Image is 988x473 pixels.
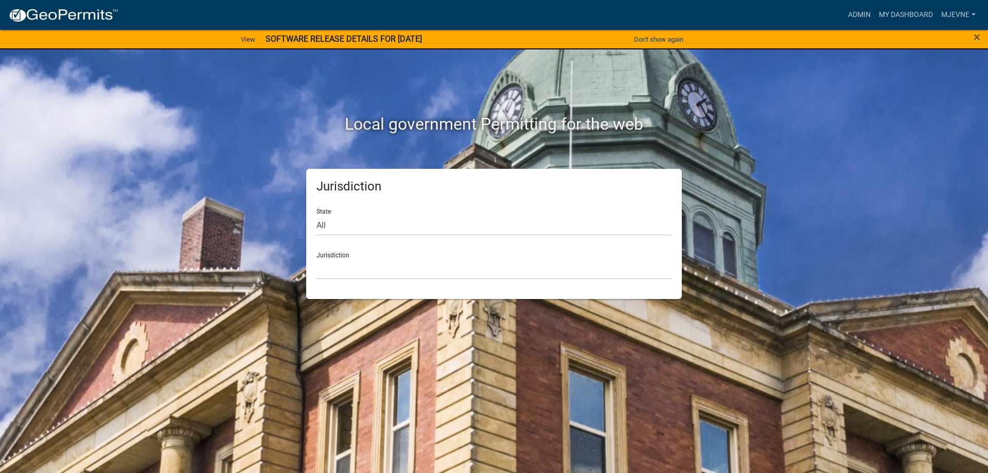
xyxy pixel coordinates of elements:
button: Don't show again [630,31,687,48]
a: View [237,31,259,48]
span: × [974,30,980,44]
a: Admin [844,5,875,25]
strong: SOFTWARE RELEASE DETAILS FOR [DATE] [266,34,422,44]
h5: Jurisdiction [316,179,672,194]
a: My Dashboard [875,5,937,25]
h2: Local government Permitting for the web [208,114,780,134]
a: MJevne [937,5,980,25]
button: Close [974,31,980,43]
